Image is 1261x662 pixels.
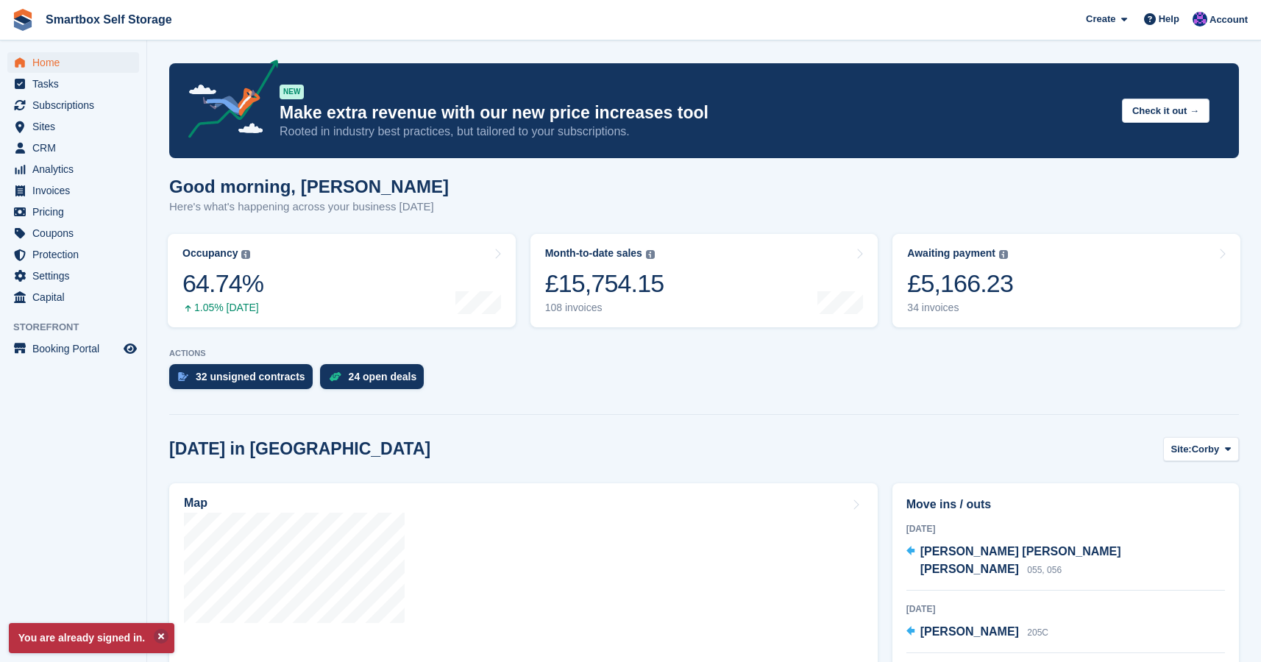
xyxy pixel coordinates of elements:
span: 055, 056 [1027,565,1062,575]
a: 24 open deals [320,364,432,396]
img: deal-1b604bf984904fb50ccaf53a9ad4b4a5d6e5aea283cecdc64d6e3604feb123c2.svg [329,371,341,382]
a: Smartbox Self Storage [40,7,178,32]
p: Rooted in industry best practices, but tailored to your subscriptions. [280,124,1110,140]
a: 32 unsigned contracts [169,364,320,396]
p: Make extra revenue with our new price increases tool [280,102,1110,124]
a: menu [7,180,139,201]
div: 34 invoices [907,302,1013,314]
span: Analytics [32,159,121,179]
span: Account [1210,13,1248,27]
p: ACTIONS [169,349,1239,358]
div: 24 open deals [349,371,417,382]
button: Check it out → [1122,99,1210,123]
span: Sites [32,116,121,137]
h2: Move ins / outs [906,496,1225,513]
a: menu [7,266,139,286]
a: Month-to-date sales £15,754.15 108 invoices [530,234,878,327]
h2: [DATE] in [GEOGRAPHIC_DATA] [169,439,430,459]
span: Invoices [32,180,121,201]
div: 108 invoices [545,302,664,314]
a: menu [7,287,139,307]
a: menu [7,202,139,222]
span: CRM [32,138,121,158]
a: menu [7,138,139,158]
img: stora-icon-8386f47178a22dfd0bd8f6a31ec36ba5ce8667c1dd55bd0f319d3a0aa187defe.svg [12,9,34,31]
div: 1.05% [DATE] [182,302,263,314]
span: Tasks [32,74,121,94]
a: Occupancy 64.74% 1.05% [DATE] [168,234,516,327]
div: Month-to-date sales [545,247,642,260]
div: 64.74% [182,268,263,299]
span: Booking Portal [32,338,121,359]
a: menu [7,159,139,179]
span: 205C [1027,627,1048,638]
img: icon-info-grey-7440780725fd019a000dd9b08b2336e03edf1995a4989e88bcd33f0948082b44.svg [646,250,655,259]
img: icon-info-grey-7440780725fd019a000dd9b08b2336e03edf1995a4989e88bcd33f0948082b44.svg [999,250,1008,259]
a: menu [7,338,139,359]
span: Site: [1171,442,1192,457]
p: You are already signed in. [9,623,174,653]
a: [PERSON_NAME] 205C [906,623,1048,642]
span: Coupons [32,223,121,243]
span: Storefront [13,320,146,335]
span: [PERSON_NAME] [920,625,1019,638]
span: Pricing [32,202,121,222]
h1: Good morning, [PERSON_NAME] [169,177,449,196]
a: menu [7,95,139,115]
span: Subscriptions [32,95,121,115]
a: menu [7,52,139,73]
a: [PERSON_NAME] [PERSON_NAME] [PERSON_NAME] 055, 056 [906,543,1225,580]
div: Occupancy [182,247,238,260]
div: Awaiting payment [907,247,995,260]
a: Preview store [121,340,139,357]
a: menu [7,74,139,94]
a: Awaiting payment £5,166.23 34 invoices [892,234,1240,327]
h2: Map [184,496,207,510]
span: Home [32,52,121,73]
div: NEW [280,85,304,99]
span: Corby [1192,442,1220,457]
div: 32 unsigned contracts [196,371,305,382]
button: Site: Corby [1163,437,1239,461]
div: [DATE] [906,602,1225,616]
img: Mattias Ekendahl [1193,12,1207,26]
div: £5,166.23 [907,268,1013,299]
a: menu [7,116,139,137]
img: icon-info-grey-7440780725fd019a000dd9b08b2336e03edf1995a4989e88bcd33f0948082b44.svg [241,250,250,259]
span: Protection [32,244,121,265]
img: contract_signature_icon-13c848040528278c33f63329250d36e43548de30e8caae1d1a13099fd9432cc5.svg [178,372,188,381]
div: £15,754.15 [545,268,664,299]
img: price-adjustments-announcement-icon-8257ccfd72463d97f412b2fc003d46551f7dbcb40ab6d574587a9cd5c0d94... [176,60,279,143]
a: menu [7,223,139,243]
span: [PERSON_NAME] [PERSON_NAME] [PERSON_NAME] [920,545,1121,575]
div: [DATE] [906,522,1225,535]
a: menu [7,244,139,265]
span: Settings [32,266,121,286]
p: Here's what's happening across your business [DATE] [169,199,449,216]
span: Capital [32,287,121,307]
span: Create [1086,12,1115,26]
span: Help [1159,12,1179,26]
